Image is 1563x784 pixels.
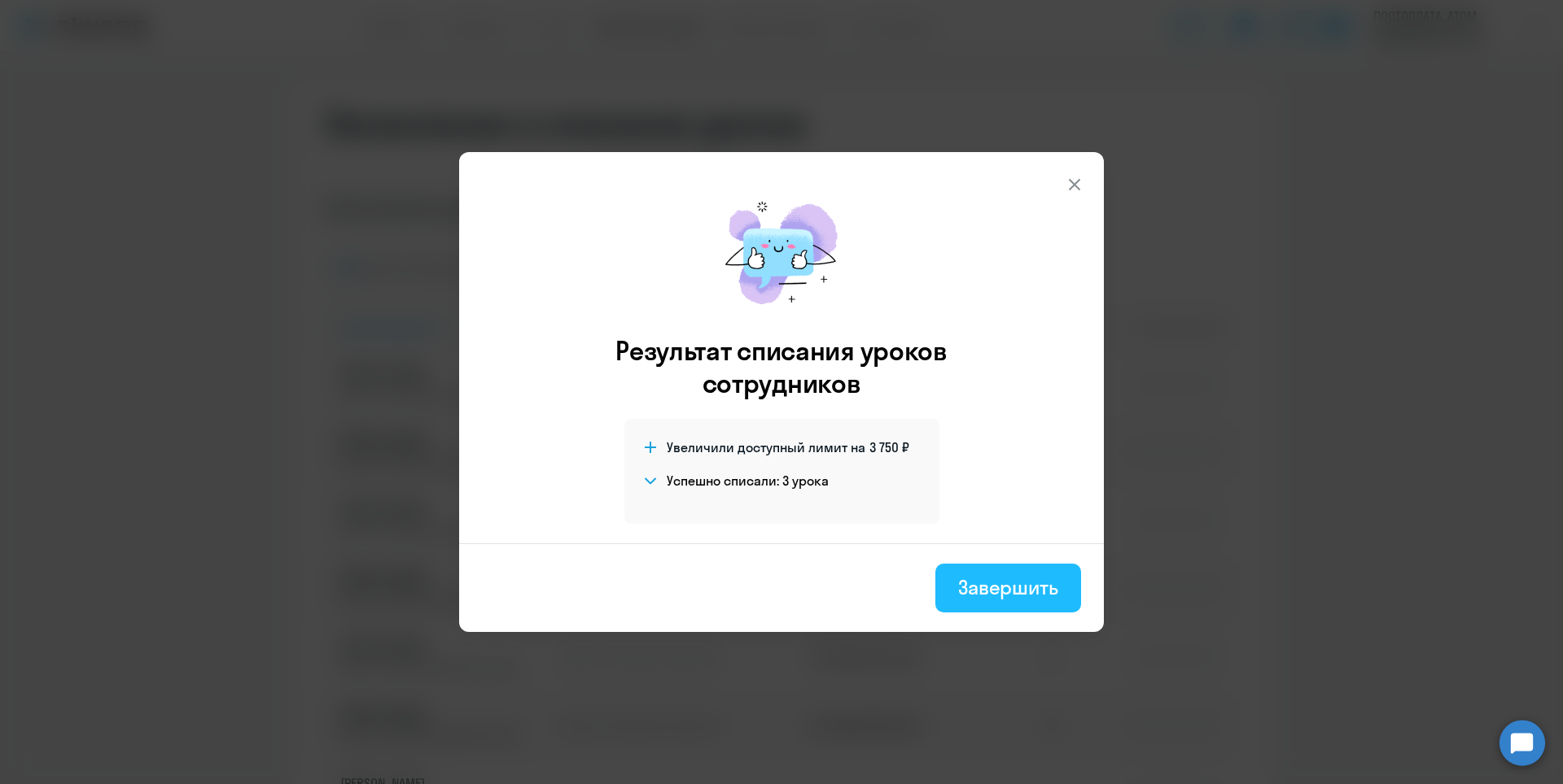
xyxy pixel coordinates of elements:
span: Увеличили доступный лимит на [667,438,865,456]
h3: Результат списания уроков сотрудников [593,334,970,399]
h4: Успешно списали: 3 урока [667,472,829,490]
button: Завершить [935,564,1081,612]
span: 3 750 ₽ [869,438,909,456]
img: mirage-message.png [708,185,855,321]
div: Завершить [958,574,1058,600]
